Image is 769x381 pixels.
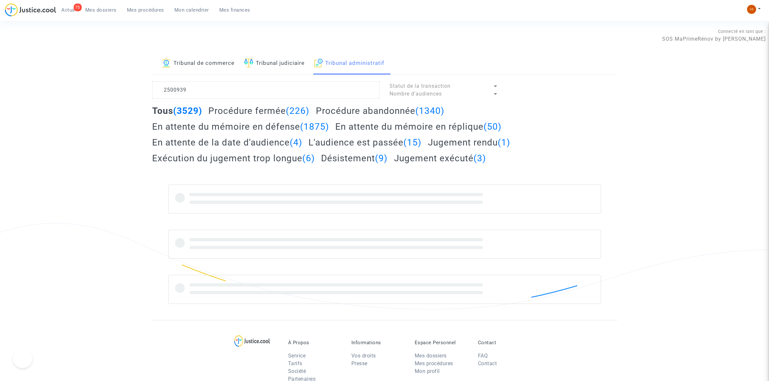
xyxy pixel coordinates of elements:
span: Connecté en tant que : [718,29,766,34]
h2: Désistement [321,153,388,164]
a: Presse [351,360,368,366]
span: Mes finances [219,7,250,13]
h2: Procédure abandonnée [316,105,444,116]
img: jc-logo.svg [5,3,56,16]
h2: Jugement rendu [428,137,510,148]
span: (6) [302,153,315,164]
a: Vos droits [351,353,376,359]
img: logo-lg.svg [234,335,270,347]
a: 75Actus [56,5,80,15]
h2: En attente du mémoire en défense [152,121,329,132]
p: Espace Personnel [415,340,468,346]
a: Mon calendrier [169,5,214,15]
a: Service [288,353,306,359]
a: Contact [478,360,497,366]
a: Tarifs [288,360,302,366]
a: Mes procédures [122,5,169,15]
img: fc99b196863ffcca57bb8fe2645aafd9 [747,5,756,14]
img: icon-archive.svg [314,58,323,67]
h2: L'audience est passée [308,137,421,148]
span: (1340) [415,105,444,116]
span: (15) [403,137,421,148]
span: Statut de la transaction [390,83,451,89]
a: Mes dossiers [80,5,122,15]
a: Mes dossiers [415,353,447,359]
a: Société [288,368,306,374]
span: Mon calendrier [174,7,209,13]
div: 75 [74,4,82,11]
h2: Tous [152,105,202,116]
a: Tribunal de commerce [162,53,234,75]
span: (9) [375,153,388,164]
a: Tribunal judiciaire [244,53,305,75]
span: Mes procédures [127,7,164,13]
p: À Propos [288,340,342,346]
p: Contact [478,340,532,346]
span: Mes dossiers [85,7,117,13]
span: (4) [290,137,302,148]
p: Informations [351,340,405,346]
span: (1) [498,137,510,148]
h2: Jugement exécuté [394,153,486,164]
span: (3) [473,153,486,164]
h2: Exécution du jugement trop longue [152,153,315,164]
span: (226) [286,105,309,116]
a: Tribunal administratif [314,53,385,75]
a: Mon profil [415,368,440,374]
h2: Procédure fermée [208,105,309,116]
a: FAQ [478,353,488,359]
a: Mes procédures [415,360,453,366]
img: icon-banque.svg [162,58,171,67]
span: (3529) [173,105,202,116]
span: Nombre d'audiences [390,91,442,97]
a: Mes finances [214,5,255,15]
span: Actus [61,7,75,13]
h2: En attente du mémoire en réplique [335,121,502,132]
h2: En attente de la date d'audience [152,137,302,148]
img: icon-faciliter-sm.svg [244,58,253,67]
span: (50) [483,121,502,132]
span: (1875) [300,121,329,132]
iframe: Help Scout Beacon - Open [13,349,32,368]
